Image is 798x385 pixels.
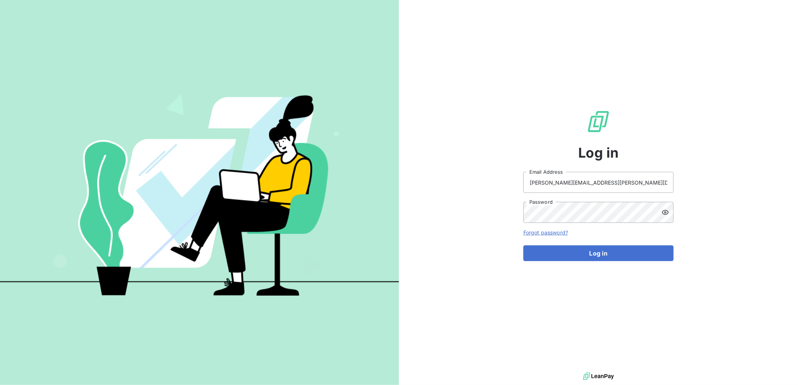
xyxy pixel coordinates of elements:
[583,371,614,382] img: logo
[523,229,568,236] a: Forgot password?
[586,110,611,134] img: LeanPay Logo
[579,143,619,163] span: Log in
[523,172,674,193] input: placeholder
[523,245,674,261] button: Log in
